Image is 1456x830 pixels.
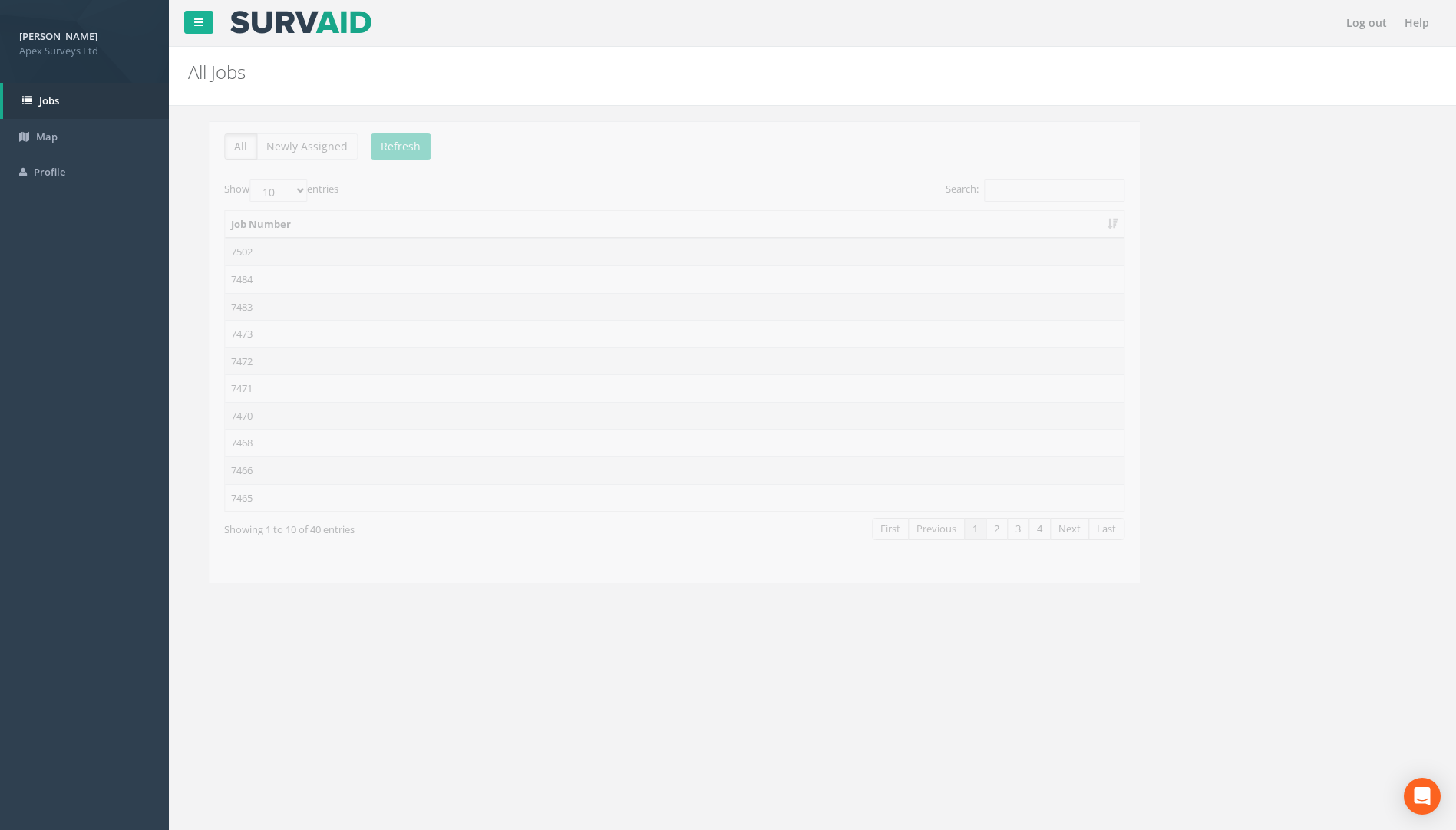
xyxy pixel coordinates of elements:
div: Open Intercom Messenger [1404,778,1441,815]
td: 7473 [204,320,1103,347]
a: First [851,518,888,540]
a: Last [1068,518,1104,540]
div: Showing 1 to 10 of 40 entries [203,516,565,537]
td: 7470 [204,402,1103,430]
button: All [203,133,236,160]
button: Refresh [350,133,410,160]
span: Jobs [39,94,59,107]
span: Apex Surveys Ltd [19,44,150,58]
a: 1 [943,518,966,540]
a: 4 [1008,518,1030,540]
label: Search: [925,179,1104,202]
button: Newly Assigned [236,133,337,160]
a: 3 [986,518,1009,540]
select: Showentries [229,179,286,202]
strong: [PERSON_NAME] [19,29,97,43]
a: Previous [887,518,944,540]
td: 7484 [204,265,1103,293]
td: 7502 [204,238,1103,265]
span: Profile [34,165,65,179]
a: Next [1029,518,1068,540]
td: 7471 [204,374,1103,402]
td: 7483 [204,293,1103,321]
td: 7468 [204,429,1103,456]
a: [PERSON_NAME] Apex Surveys Ltd [19,25,150,58]
input: Search: [963,179,1104,202]
h2: All Jobs [188,62,1225,82]
th: Job Number: activate to sort column ascending [204,211,1103,239]
a: 2 [965,518,987,540]
td: 7466 [204,456,1103,484]
label: Show entries [203,179,318,202]
a: Jobs [3,83,169,119]
td: 7465 [204,484,1103,512]
span: Map [36,130,58,143]
td: 7472 [204,347,1103,375]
